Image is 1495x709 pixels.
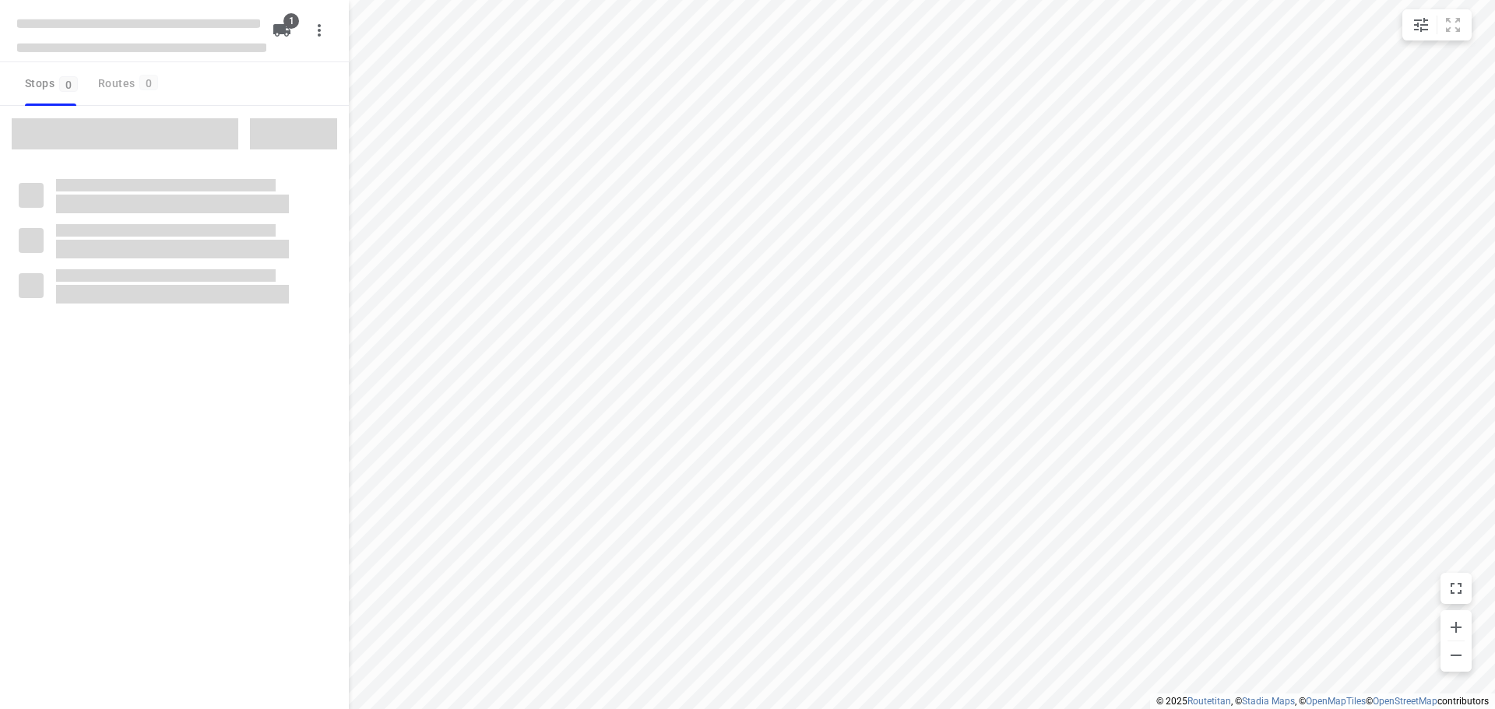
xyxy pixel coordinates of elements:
[1373,696,1437,707] a: OpenStreetMap
[1156,696,1489,707] li: © 2025 , © , © © contributors
[1187,696,1231,707] a: Routetitan
[1405,9,1437,40] button: Map settings
[1402,9,1472,40] div: small contained button group
[1242,696,1295,707] a: Stadia Maps
[1306,696,1366,707] a: OpenMapTiles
